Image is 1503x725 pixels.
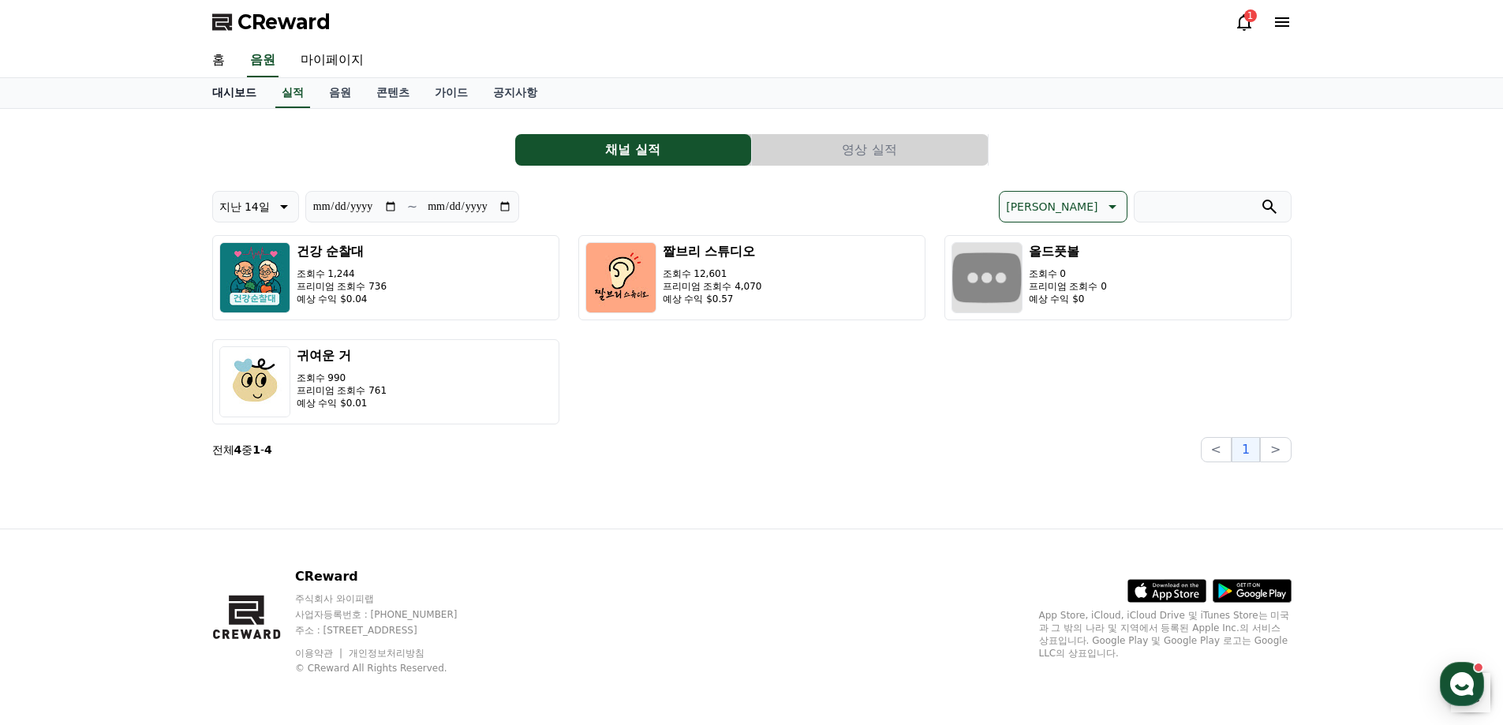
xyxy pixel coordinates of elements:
[288,44,376,77] a: 마이페이지
[952,242,1023,313] img: 올드풋볼
[297,293,387,305] p: 예상 수익 $0.04
[252,443,260,456] strong: 1
[752,134,988,166] button: 영상 실적
[104,500,204,540] a: 대화
[264,443,272,456] strong: 4
[204,500,303,540] a: 설정
[663,280,762,293] p: 프리미엄 조회수 4,070
[200,78,269,108] a: 대시보드
[212,235,559,320] button: 건강 순찰대 조회수 1,244 프리미엄 조회수 736 예상 수익 $0.04
[1029,242,1107,261] h3: 올드풋볼
[1029,293,1107,305] p: 예상 수익 $0
[999,191,1127,222] button: [PERSON_NAME]
[295,592,488,605] p: 주식회사 와이피랩
[578,235,925,320] button: 짤브리 스튜디오 조회수 12,601 프리미엄 조회수 4,070 예상 수익 $0.57
[407,197,417,216] p: ~
[247,44,279,77] a: 음원
[515,134,752,166] a: 채널 실적
[219,346,290,417] img: 귀여운 거
[297,242,387,261] h3: 건강 순찰대
[5,500,104,540] a: 홈
[295,662,488,675] p: © CReward All Rights Reserved.
[585,242,656,313] img: 짤브리 스튜디오
[295,608,488,621] p: 사업자등록번호 : [PHONE_NUMBER]
[1201,437,1232,462] button: <
[663,293,762,305] p: 예상 수익 $0.57
[349,648,424,659] a: 개인정보처리방침
[1029,280,1107,293] p: 프리미엄 조회수 0
[295,624,488,637] p: 주소 : [STREET_ADDRESS]
[1232,437,1260,462] button: 1
[422,78,480,108] a: 가이드
[237,9,331,35] span: CReward
[297,346,387,365] h3: 귀여운 거
[297,280,387,293] p: 프리미엄 조회수 736
[244,524,263,536] span: 설정
[1006,196,1097,218] p: [PERSON_NAME]
[1235,13,1254,32] a: 1
[944,235,1292,320] button: 올드풋볼 조회수 0 프리미엄 조회수 0 예상 수익 $0
[297,397,387,409] p: 예상 수익 $0.01
[212,442,272,458] p: 전체 중 -
[295,648,345,659] a: 이용약관
[200,44,237,77] a: 홈
[50,524,59,536] span: 홈
[663,267,762,280] p: 조회수 12,601
[144,525,163,537] span: 대화
[212,339,559,424] button: 귀여운 거 조회수 990 프리미엄 조회수 761 예상 수익 $0.01
[295,567,488,586] p: CReward
[297,267,387,280] p: 조회수 1,244
[1039,609,1292,660] p: App Store, iCloud, iCloud Drive 및 iTunes Store는 미국과 그 밖의 나라 및 지역에서 등록된 Apple Inc.의 서비스 상표입니다. Goo...
[515,134,751,166] button: 채널 실적
[212,191,299,222] button: 지난 14일
[219,242,290,313] img: 건강 순찰대
[480,78,550,108] a: 공지사항
[364,78,422,108] a: 콘텐츠
[297,384,387,397] p: 프리미엄 조회수 761
[212,9,331,35] a: CReward
[663,242,762,261] h3: 짤브리 스튜디오
[219,196,270,218] p: 지난 14일
[752,134,989,166] a: 영상 실적
[1260,437,1291,462] button: >
[297,372,387,384] p: 조회수 990
[234,443,242,456] strong: 4
[316,78,364,108] a: 음원
[1244,9,1257,22] div: 1
[1029,267,1107,280] p: 조회수 0
[275,78,310,108] a: 실적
